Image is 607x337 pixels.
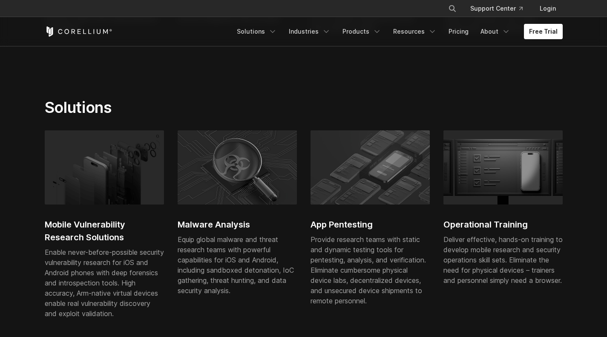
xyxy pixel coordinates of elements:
img: Black UI showing checklist interface and iPhone mockup, symbolizing mobile app testing and vulner... [443,130,563,205]
a: Corellium Home [45,26,112,37]
div: Provide research teams with static and dynamic testing tools for pentesting, analysis, and verifi... [311,234,430,306]
h2: App Pentesting [311,218,430,231]
a: App pentesting for various iOS and Android mobile devices App Pentesting Provide research teams w... [311,130,430,316]
div: Equip global malware and threat research teams with powerful capabilities for iOS and Android, in... [178,234,297,296]
h2: Mobile Vulnerability Research Solutions [45,218,164,244]
div: Navigation Menu [232,24,563,39]
a: Login [533,1,563,16]
a: Illustration of iPhone being separated into hardware pieces Mobile Vulnerability Research Solutio... [45,130,164,329]
h2: Malware Analysis [178,218,297,231]
h2: Solutions [45,98,384,117]
a: Black UI showing checklist interface and iPhone mockup, symbolizing mobile app testing and vulner... [443,130,563,296]
a: Pricing [443,24,474,39]
a: Magnifying glass zooming in on malware analysis Malware Analysis Equip global malware and threat ... [178,130,297,306]
a: Products [337,24,386,39]
a: Solutions [232,24,282,39]
div: Enable never-before-possible security vulnerability research for iOS and Android phones with deep... [45,247,164,319]
div: Deliver effective, hands-on training to develop mobile research and security operations skill set... [443,234,563,285]
a: Resources [388,24,442,39]
a: About [475,24,515,39]
img: Magnifying glass zooming in on malware analysis [178,130,297,205]
button: Search [445,1,460,16]
img: App pentesting for various iOS and Android mobile devices [311,130,430,205]
h2: Operational Training [443,218,563,231]
a: Industries [284,24,336,39]
a: Support Center [463,1,529,16]
a: Free Trial [524,24,563,39]
img: Illustration of iPhone being separated into hardware pieces [45,130,164,205]
div: Navigation Menu [438,1,563,16]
